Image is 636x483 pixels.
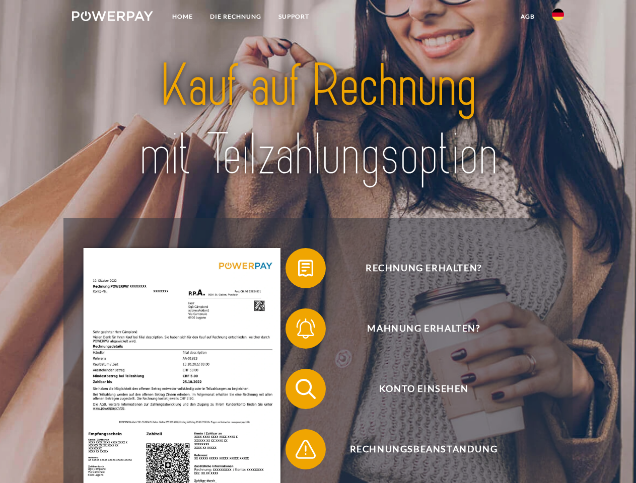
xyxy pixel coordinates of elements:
a: agb [512,8,543,26]
img: qb_warning.svg [293,437,318,462]
button: Mahnung erhalten? [286,308,547,349]
a: SUPPORT [270,8,318,26]
span: Rechnungsbeanstandung [300,429,547,469]
img: title-powerpay_de.svg [96,48,540,193]
img: de [552,9,564,21]
a: Home [164,8,201,26]
span: Konto einsehen [300,369,547,409]
a: DIE RECHNUNG [201,8,270,26]
img: qb_bill.svg [293,256,318,281]
img: qb_search.svg [293,376,318,401]
button: Konto einsehen [286,369,547,409]
button: Rechnung erhalten? [286,248,547,288]
span: Mahnung erhalten? [300,308,547,349]
img: logo-powerpay-white.svg [72,11,153,21]
img: qb_bell.svg [293,316,318,341]
span: Rechnung erhalten? [300,248,547,288]
button: Rechnungsbeanstandung [286,429,547,469]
